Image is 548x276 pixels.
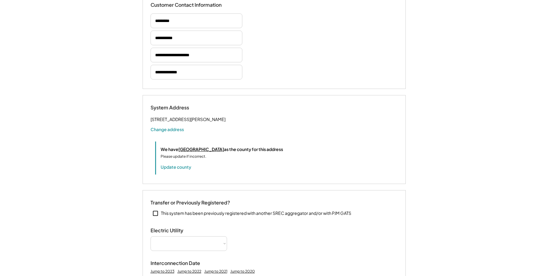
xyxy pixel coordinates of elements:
[178,146,224,152] u: [GEOGRAPHIC_DATA]
[151,269,174,274] div: Jump to 2023
[161,154,206,159] div: Please update if incorrect.
[177,269,201,274] div: Jump to 2022
[151,227,212,234] div: Electric Utility
[161,210,351,216] div: This system has been previously registered with another SREC aggregator and/or with PJM GATS
[151,105,212,111] div: System Address
[151,2,222,8] div: Customer Contact Information
[230,269,255,274] div: Jump to 2020
[161,146,283,153] div: We have as the county for this address
[204,269,227,274] div: Jump to 2021
[151,260,212,267] div: Interconnection Date
[151,126,184,132] button: Change address
[151,116,226,123] div: [STREET_ADDRESS][PERSON_NAME]
[161,164,191,170] button: Update county
[151,200,230,206] div: Transfer or Previously Registered?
